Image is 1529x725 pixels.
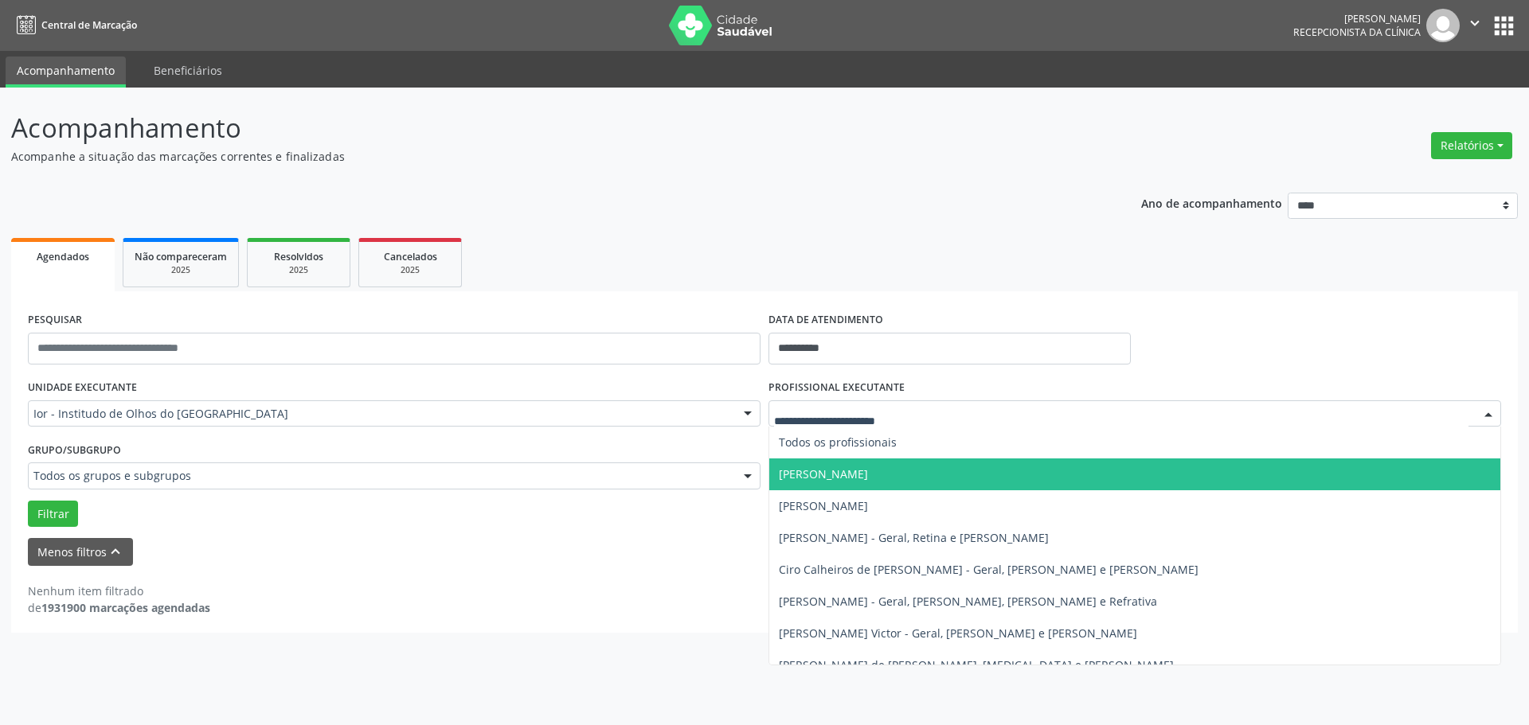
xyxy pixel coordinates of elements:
[135,250,227,263] span: Não compareceram
[135,264,227,276] div: 2025
[6,57,126,88] a: Acompanhamento
[28,438,121,462] label: Grupo/Subgrupo
[384,250,437,263] span: Cancelados
[779,657,1174,672] span: [PERSON_NAME] de [PERSON_NAME], [MEDICAL_DATA] e [PERSON_NAME]
[779,562,1199,577] span: Ciro Calheiros de [PERSON_NAME] - Geral, [PERSON_NAME] e [PERSON_NAME]
[259,264,338,276] div: 2025
[768,308,883,333] label: DATA DE ATENDIMENTO
[37,250,89,263] span: Agendados
[779,498,868,513] span: [PERSON_NAME]
[28,583,210,599] div: Nenhum item filtrado
[1141,193,1282,212] p: Ano de acompanhamento
[107,543,124,560] i: keyboard_arrow_up
[779,466,868,481] span: [PERSON_NAME]
[1426,9,1460,42] img: img
[274,250,323,263] span: Resolvidos
[1293,12,1421,25] div: [PERSON_NAME]
[28,376,137,400] label: UNIDADE EXECUTANTE
[1490,12,1518,40] button: apps
[33,468,728,484] span: Todos os grupos e subgrupos
[33,406,728,422] span: Ior - Institudo de Olhos do [GEOGRAPHIC_DATA]
[1293,25,1421,39] span: Recepcionista da clínica
[28,501,78,528] button: Filtrar
[28,599,210,616] div: de
[779,594,1157,609] span: [PERSON_NAME] - Geral, [PERSON_NAME], [PERSON_NAME] e Refrativa
[11,12,137,38] a: Central de Marcação
[779,626,1137,641] span: [PERSON_NAME] Victor - Geral, [PERSON_NAME] e [PERSON_NAME]
[41,600,210,615] strong: 1931900 marcações agendadas
[779,435,897,450] span: Todos os profissionais
[370,264,450,276] div: 2025
[143,57,233,84] a: Beneficiários
[1431,132,1512,159] button: Relatórios
[768,376,905,400] label: PROFISSIONAL EXECUTANTE
[779,530,1049,545] span: [PERSON_NAME] - Geral, Retina e [PERSON_NAME]
[1460,9,1490,42] button: 
[41,18,137,32] span: Central de Marcação
[11,108,1066,148] p: Acompanhamento
[28,538,133,566] button: Menos filtroskeyboard_arrow_up
[11,148,1066,165] p: Acompanhe a situação das marcações correntes e finalizadas
[1466,14,1484,32] i: 
[28,308,82,333] label: PESQUISAR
